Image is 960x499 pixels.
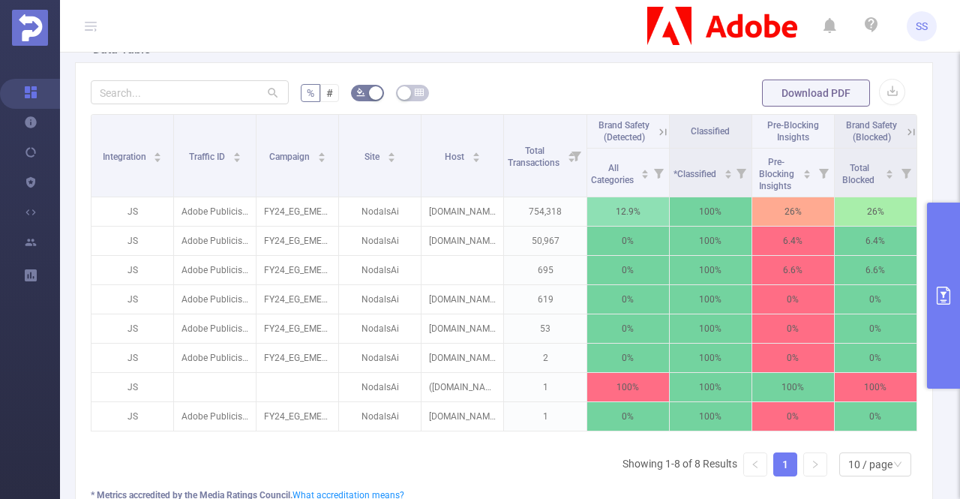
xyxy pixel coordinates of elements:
i: icon: caret-down [641,173,649,177]
p: 6.4% [835,227,916,255]
p: FY24_EG_EMEA_Creative_CCM_Acquisition_Buy_4200323233_P36036 [225038] [256,402,338,431]
i: icon: caret-down [724,173,732,177]
p: Adobe Publicis Emea Tier 1 [27133] [174,227,256,255]
p: NodalsAi [339,285,421,314]
i: Filter menu [565,115,586,197]
p: [DOMAIN_NAME] (AMP) [421,402,503,431]
p: NodalsAi [339,197,421,226]
span: Pre-Blocking Insights [767,120,819,143]
span: *Classified [673,169,718,179]
p: ([DOMAIN_NAME]) [421,373,503,401]
i: icon: caret-up [802,167,811,172]
p: JS [91,344,173,372]
p: 0% [587,227,669,255]
p: 0% [587,344,669,372]
p: 0% [835,285,916,314]
p: 100% [670,344,751,372]
p: 1 [504,402,586,431]
i: icon: caret-down [317,156,325,161]
i: icon: caret-up [387,150,395,155]
p: 6.4% [752,227,834,255]
p: JS [91,256,173,284]
li: Showing 1-8 of 8 Results [622,452,737,476]
p: 26% [835,197,916,226]
p: 754,318 [504,197,586,226]
div: Sort [317,150,326,159]
i: Filter menu [648,149,669,197]
i: icon: caret-down [802,173,811,177]
p: 100% [670,402,751,431]
p: FY24_EG_EMEA_Creative_CCM_Acquisition_Buy_4200323233_P36036 [225038] [256,256,338,284]
i: icon: bg-colors [356,88,365,97]
p: 0% [587,256,669,284]
i: icon: caret-up [724,167,732,172]
button: Download PDF [762,80,870,107]
i: icon: caret-up [317,150,325,155]
p: 100% [587,373,669,401]
span: Site [364,152,382,162]
p: NodalsAi [339,344,421,372]
p: 0% [752,402,834,431]
div: Sort [724,167,733,176]
p: FY24_EG_EMEA_Creative_CCM_Acquisition_Buy_4200323233_P36036 [225038] [256,314,338,343]
i: icon: caret-down [886,173,894,177]
p: 100% [835,373,916,401]
p: 619 [504,285,586,314]
p: Adobe Publicis Emea Tier 1 [27133] [174,285,256,314]
p: JS [91,227,173,255]
div: Sort [802,167,811,176]
p: 0% [587,314,669,343]
p: JS [91,314,173,343]
input: Search... [91,80,289,104]
span: Brand Safety (Blocked) [846,120,897,143]
i: icon: caret-up [154,150,162,155]
p: NodalsAi [339,227,421,255]
i: Filter menu [895,149,916,197]
p: 2 [504,344,586,372]
li: Next Page [803,452,827,476]
p: 100% [670,373,751,401]
p: 53 [504,314,586,343]
p: 0% [752,285,834,314]
i: icon: caret-up [472,150,480,155]
p: FY24_EG_EMEA_Creative_CCM_Acquisition_Buy_4200323233_P36036 [225038] [256,197,338,226]
p: Adobe Publicis Emea Tier 1 [27133] [174,197,256,226]
i: icon: caret-down [472,156,480,161]
p: [DOMAIN_NAME] [421,314,503,343]
span: # [326,87,333,99]
li: 1 [773,452,797,476]
p: JS [91,402,173,431]
p: 50,967 [504,227,586,255]
p: 100% [670,227,751,255]
p: NodalsAi [339,314,421,343]
p: FY24_EG_EMEA_Creative_CCM_Acquisition_Buy_4200323233_P36036 [225038] [256,227,338,255]
p: JS [91,285,173,314]
span: Host [445,152,466,162]
p: [DOMAIN_NAME] [421,344,503,372]
p: 0% [835,402,916,431]
p: 100% [670,285,751,314]
p: 0% [835,344,916,372]
i: icon: left [751,460,760,469]
i: icon: caret-up [886,167,894,172]
i: icon: caret-down [387,156,395,161]
img: Protected Media [12,10,48,46]
i: icon: right [811,460,820,469]
p: Adobe Publicis Emea Tier 1 [27133] [174,314,256,343]
p: 0% [835,314,916,343]
span: % [307,87,314,99]
p: 100% [752,373,834,401]
span: Total Transactions [508,146,562,168]
span: SS [916,11,928,41]
p: FY24_EG_EMEA_Creative_CCM_Acquisition_Buy_4200323233_P36036 [225038] [256,344,338,372]
a: 1 [774,453,796,476]
p: NodalsAi [339,256,421,284]
p: 0% [752,314,834,343]
span: Traffic ID [189,152,227,162]
span: Pre-Blocking Insights [759,157,794,191]
span: Classified [691,126,730,137]
div: 10 / page [848,453,892,476]
p: NodalsAi [339,402,421,431]
p: JS [91,197,173,226]
i: icon: table [415,88,424,97]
